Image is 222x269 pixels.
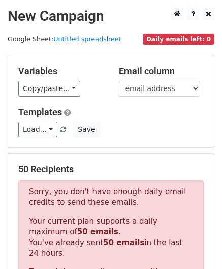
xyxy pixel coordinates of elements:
strong: 50 emails [77,227,118,236]
iframe: Chat Widget [171,220,222,269]
button: Save [73,122,100,137]
h5: Email column [119,66,204,77]
p: Your current plan supports a daily maximum of . You've already sent in the last 24 hours. [29,216,193,259]
a: Daily emails left: 0 [143,35,214,43]
h5: 50 Recipients [18,164,204,175]
h2: New Campaign [8,8,214,25]
a: Load... [18,122,57,137]
a: Templates [18,107,62,117]
h5: Variables [18,66,104,77]
small: Google Sheet: [8,35,121,43]
p: Sorry, you don't have enough daily email credits to send these emails. [29,187,193,208]
strong: 50 emails [103,238,144,247]
a: Untitled spreadsheet [53,35,121,43]
a: Copy/paste... [18,81,80,97]
span: Daily emails left: 0 [143,34,214,45]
